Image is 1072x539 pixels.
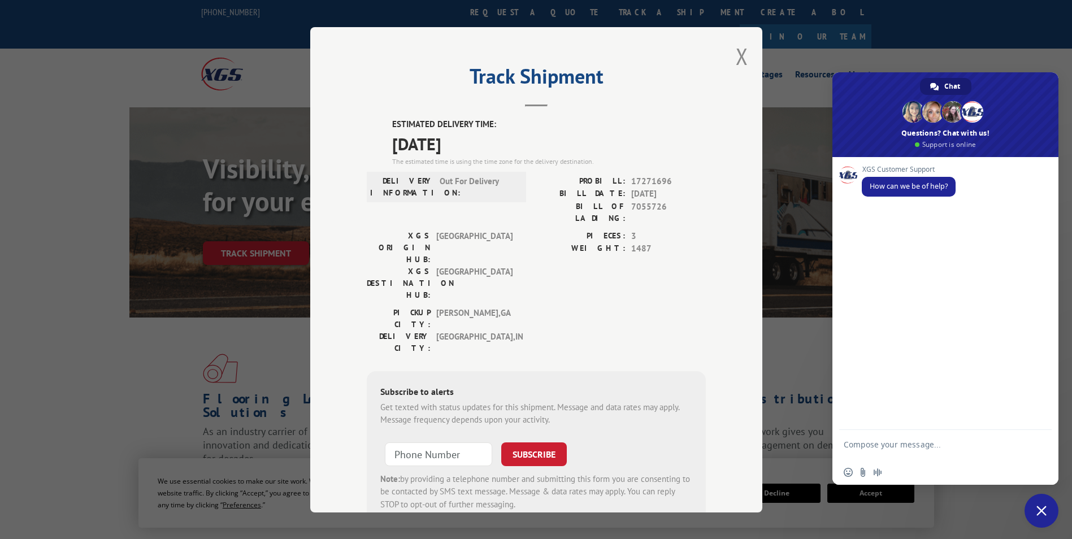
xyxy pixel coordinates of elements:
span: Chat [944,78,960,95]
span: [GEOGRAPHIC_DATA] , IN [436,330,513,354]
span: XGS Customer Support [862,166,956,173]
button: Close modal [736,41,748,71]
span: Insert an emoji [844,468,853,477]
div: The estimated time is using the time zone for the delivery destination. [392,156,706,166]
label: DELIVERY CITY: [367,330,431,354]
label: PICKUP CITY: [367,306,431,330]
span: [PERSON_NAME] , GA [436,306,513,330]
strong: Note: [380,473,400,484]
span: 1487 [631,242,706,255]
h2: Track Shipment [367,68,706,90]
label: XGS DESTINATION HUB: [367,265,431,301]
input: Phone Number [385,442,492,466]
span: 17271696 [631,175,706,188]
label: ESTIMATED DELIVERY TIME: [392,118,706,131]
span: 3 [631,229,706,242]
label: BILL OF LADING: [536,200,626,224]
span: [GEOGRAPHIC_DATA] [436,265,513,301]
span: Send a file [858,468,867,477]
span: Out For Delivery [440,175,516,198]
div: Close chat [1025,494,1058,528]
div: by providing a telephone number and submitting this form you are consenting to be contacted by SM... [380,472,692,511]
label: PIECES: [536,229,626,242]
span: Audio message [873,468,882,477]
span: [GEOGRAPHIC_DATA] [436,229,513,265]
label: XGS ORIGIN HUB: [367,229,431,265]
label: DELIVERY INFORMATION: [370,175,434,198]
div: Chat [920,78,971,95]
span: [DATE] [631,188,706,201]
label: PROBILL: [536,175,626,188]
div: Subscribe to alerts [380,384,692,401]
textarea: Compose your message... [844,440,1022,460]
label: BILL DATE: [536,188,626,201]
span: [DATE] [392,131,706,156]
label: WEIGHT: [536,242,626,255]
div: Get texted with status updates for this shipment. Message and data rates may apply. Message frequ... [380,401,692,426]
span: How can we be of help? [870,181,948,191]
button: SUBSCRIBE [501,442,567,466]
span: 7055726 [631,200,706,224]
